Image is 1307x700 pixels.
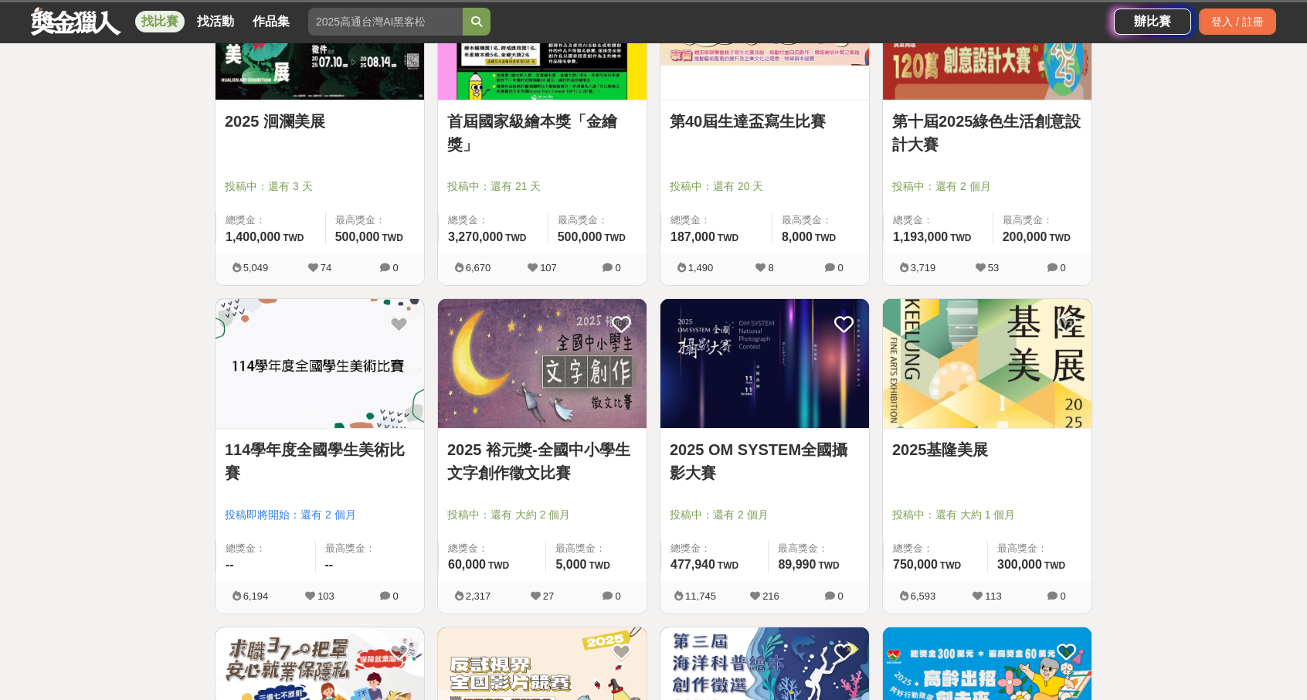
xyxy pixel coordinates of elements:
[883,299,1091,429] a: Cover Image
[1044,560,1065,571] span: TWD
[325,541,416,556] span: 最高獎金：
[837,590,843,602] span: 0
[447,110,637,156] a: 首屆國家級繪本獎「金繪獎」
[782,212,860,228] span: 最高獎金：
[225,178,415,195] span: 投稿中：還有 3 天
[892,507,1082,523] span: 投稿中：還有 大約 1 個月
[392,262,398,274] span: 0
[308,8,463,36] input: 2025高通台灣AI黑客松
[1199,8,1276,35] div: 登入 / 註冊
[191,11,240,32] a: 找活動
[670,558,715,571] span: 477,940
[893,212,983,228] span: 總獎金：
[718,560,738,571] span: TWD
[988,262,999,274] span: 53
[660,299,869,428] img: Cover Image
[488,560,509,571] span: TWD
[226,541,306,556] span: 總獎金：
[448,212,538,228] span: 總獎金：
[1003,212,1082,228] span: 最高獎金：
[448,558,486,571] span: 60,000
[688,262,714,274] span: 1,490
[325,558,334,571] span: --
[778,558,816,571] span: 89,990
[1003,230,1047,243] span: 200,000
[670,110,860,133] a: 第40屆生達盃寫生比賽
[226,230,280,243] span: 1,400,000
[997,558,1042,571] span: 300,000
[438,299,647,429] a: Cover Image
[335,212,415,228] span: 最高獎金：
[243,262,269,274] span: 5,049
[670,230,715,243] span: 187,000
[782,230,813,243] span: 8,000
[893,230,948,243] span: 1,193,000
[226,212,316,228] span: 總獎金：
[1050,233,1071,243] span: TWD
[670,178,860,195] span: 投稿中：還有 20 天
[555,541,637,556] span: 最高獎金：
[1114,8,1191,35] a: 辦比賽
[815,233,836,243] span: TWD
[540,262,557,274] span: 107
[1060,590,1065,602] span: 0
[447,507,637,523] span: 投稿中：還有 大約 2 個月
[950,233,971,243] span: TWD
[216,299,424,429] a: Cover Image
[466,590,491,602] span: 2,317
[605,233,626,243] span: TWD
[135,11,185,32] a: 找比賽
[818,560,839,571] span: TWD
[837,262,843,274] span: 0
[225,507,415,523] span: 投稿即將開始：還有 2 個月
[382,233,403,243] span: TWD
[216,299,424,428] img: Cover Image
[615,590,620,602] span: 0
[892,438,1082,461] a: 2025基隆美展
[283,233,304,243] span: TWD
[883,299,1091,428] img: Cover Image
[615,262,620,274] span: 0
[589,560,610,571] span: TWD
[335,230,380,243] span: 500,000
[893,541,978,556] span: 總獎金：
[246,11,296,32] a: 作品集
[670,438,860,484] a: 2025 OM SYSTEM全國攝影大賽
[685,590,716,602] span: 11,745
[985,590,1002,602] span: 113
[321,262,331,274] span: 74
[438,299,647,428] img: Cover Image
[448,230,503,243] span: 3,270,000
[555,558,586,571] span: 5,000
[243,590,269,602] span: 6,194
[466,262,491,274] span: 6,670
[225,110,415,133] a: 2025 洄瀾美展
[892,110,1082,156] a: 第十屆2025綠色生活創意設計大賽
[892,178,1082,195] span: 投稿中：還有 2 個月
[543,590,554,602] span: 27
[762,590,779,602] span: 216
[447,178,637,195] span: 投稿中：還有 21 天
[670,541,759,556] span: 總獎金：
[558,212,637,228] span: 最高獎金：
[448,541,536,556] span: 總獎金：
[558,230,603,243] span: 500,000
[1060,262,1065,274] span: 0
[893,558,938,571] span: 750,000
[225,438,415,484] a: 114學年度全國學生美術比賽
[317,590,334,602] span: 103
[911,262,936,274] span: 3,719
[660,299,869,429] a: Cover Image
[718,233,738,243] span: TWD
[911,590,936,602] span: 6,593
[670,507,860,523] span: 投稿中：還有 2 個月
[447,438,637,484] a: 2025 裕元獎-全國中小學生文字創作徵文比賽
[226,558,234,571] span: --
[778,541,860,556] span: 最高獎金：
[392,590,398,602] span: 0
[768,262,773,274] span: 8
[670,212,762,228] span: 總獎金：
[940,560,961,571] span: TWD
[505,233,526,243] span: TWD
